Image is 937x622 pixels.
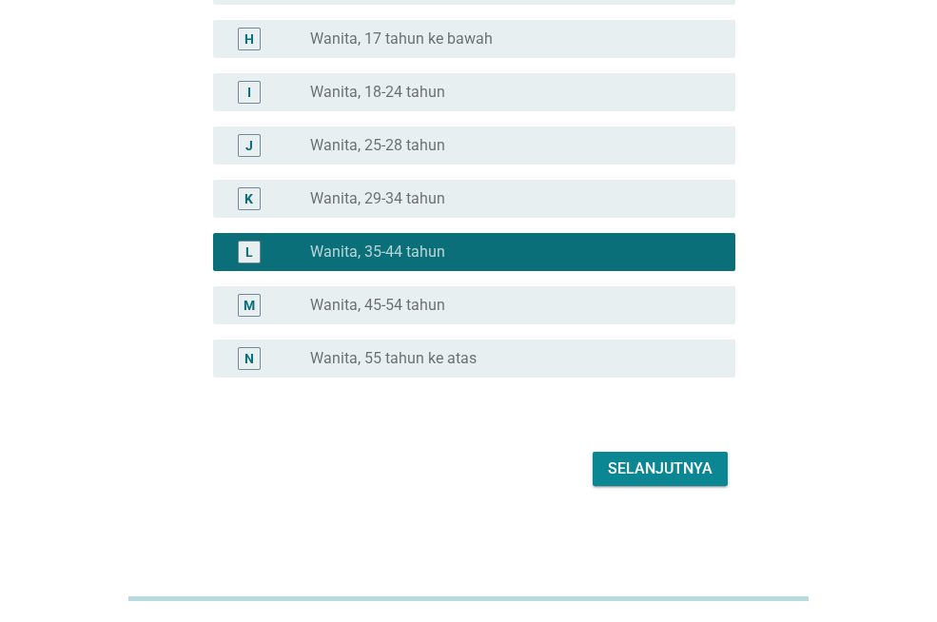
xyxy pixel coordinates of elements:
[244,29,254,49] div: H
[310,296,445,315] label: Wanita, 45-54 tahun
[310,349,477,368] label: Wanita, 55 tahun ke atas
[310,243,445,262] label: Wanita, 35-44 tahun
[310,29,493,49] label: Wanita, 17 tahun ke bawah
[245,242,253,262] div: L
[244,295,255,315] div: M
[593,452,728,486] button: Selanjutnya
[608,457,713,480] div: Selanjutnya
[244,348,254,368] div: N
[244,188,253,208] div: K
[245,135,253,155] div: J
[310,136,445,155] label: Wanita, 25-28 tahun
[247,82,251,102] div: I
[310,189,445,208] label: Wanita, 29-34 tahun
[310,83,445,102] label: Wanita, 18-24 tahun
